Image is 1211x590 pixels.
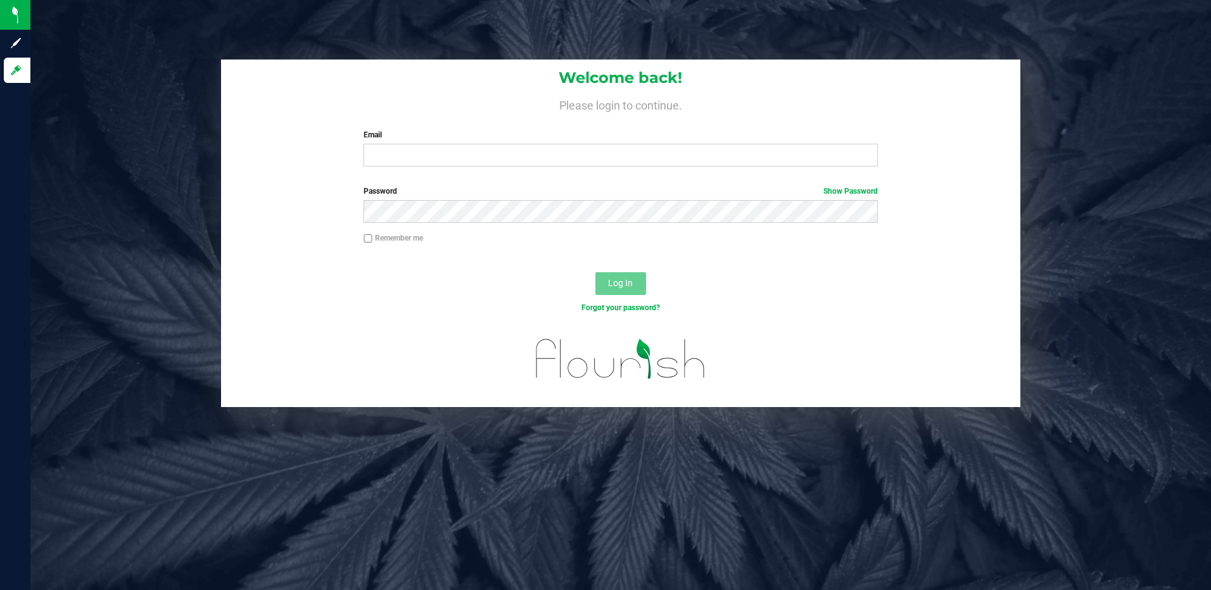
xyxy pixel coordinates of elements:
[10,64,22,77] inline-svg: Log in
[364,187,397,196] span: Password
[608,278,633,288] span: Log In
[823,187,878,196] a: Show Password
[221,70,1021,86] h1: Welcome back!
[364,129,878,141] label: Email
[364,232,423,244] label: Remember me
[581,303,660,312] a: Forgot your password?
[10,37,22,49] inline-svg: Sign up
[221,96,1021,111] h4: Please login to continue.
[364,234,372,243] input: Remember me
[521,327,721,391] img: flourish_logo.svg
[595,272,646,295] button: Log In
